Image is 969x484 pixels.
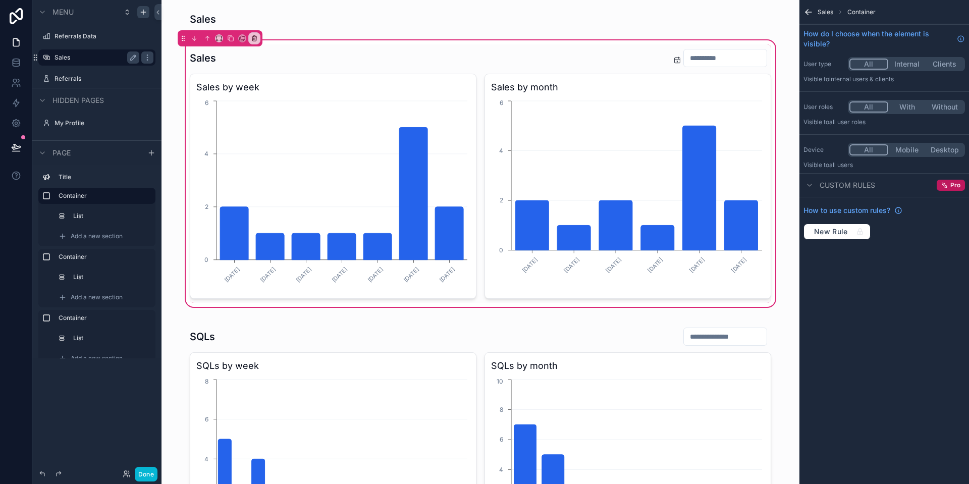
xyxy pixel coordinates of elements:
[135,467,157,481] button: Done
[888,101,926,113] button: With
[803,29,965,49] a: How do I choose when the element is visible?
[829,161,853,169] span: all users
[849,101,888,113] button: All
[55,75,153,83] label: Referrals
[849,144,888,155] button: All
[73,212,149,220] label: List
[926,144,963,155] button: Desktop
[71,354,123,362] span: Add a new section
[59,192,147,200] label: Container
[926,59,963,70] button: Clients
[59,314,151,322] label: Container
[849,59,888,70] button: All
[71,232,123,240] span: Add a new section
[803,205,890,216] span: How to use custom rules?
[52,148,71,158] span: Page
[59,253,151,261] label: Container
[52,7,74,17] span: Menu
[803,60,844,68] label: User type
[55,53,135,62] label: Sales
[803,103,844,111] label: User roles
[803,224,871,240] button: New Rule
[803,75,965,83] p: Visible to
[71,293,123,301] span: Add a new section
[829,118,866,126] span: All user roles
[803,118,965,126] p: Visible to
[847,8,876,16] span: Container
[803,29,953,49] span: How do I choose when the element is visible?
[810,227,852,236] span: New Rule
[888,59,926,70] button: Internal
[926,101,963,113] button: Without
[820,180,875,190] span: Custom rules
[55,32,153,40] label: Referrals Data
[59,173,151,181] label: Title
[32,165,161,358] div: scrollable content
[73,334,149,342] label: List
[888,144,926,155] button: Mobile
[52,95,104,105] span: Hidden pages
[73,273,149,281] label: List
[818,8,833,16] span: Sales
[803,205,902,216] a: How to use custom rules?
[803,161,965,169] p: Visible to
[803,146,844,154] label: Device
[829,75,894,83] span: Internal users & clients
[55,119,153,127] label: My Profile
[950,181,960,189] span: Pro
